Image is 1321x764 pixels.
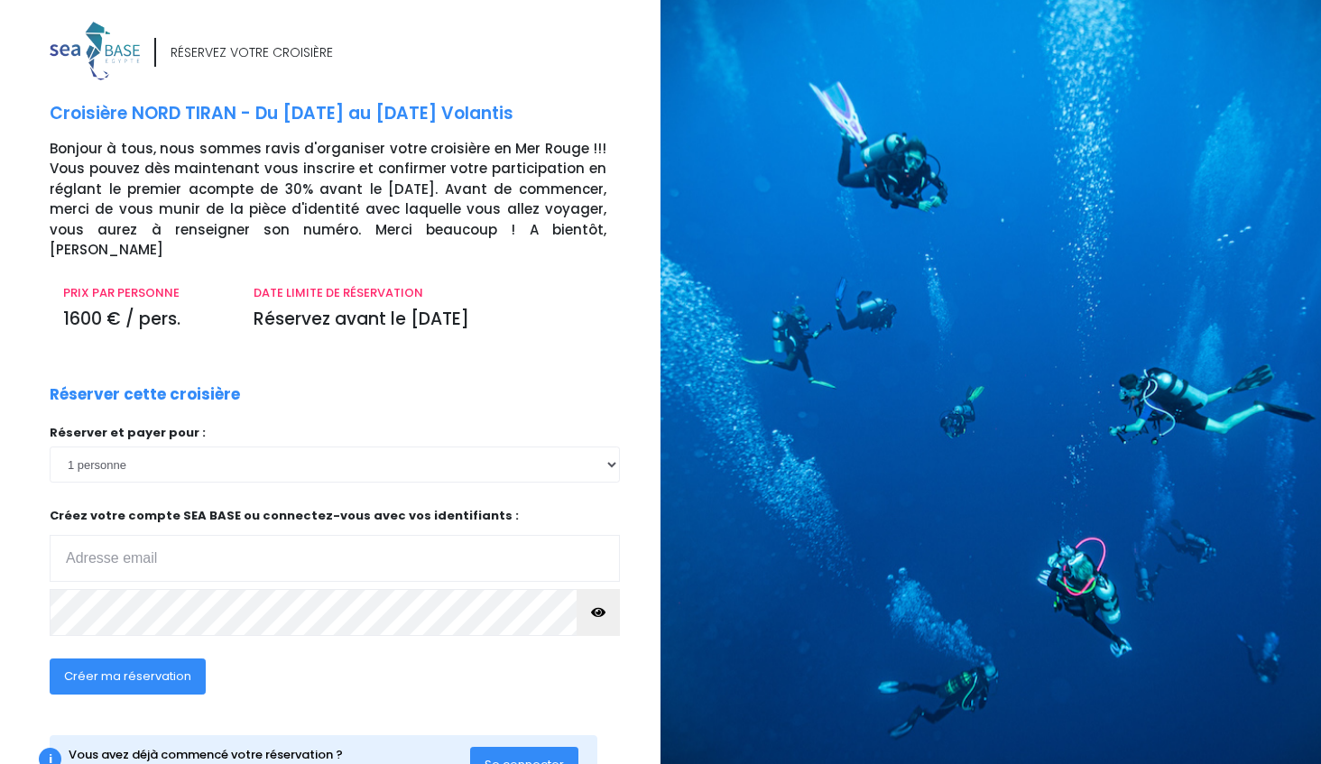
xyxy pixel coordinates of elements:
[50,383,240,407] p: Réserver cette croisière
[50,22,140,80] img: logo_color1.png
[50,507,620,582] p: Créez votre compte SEA BASE ou connectez-vous avec vos identifiants :
[63,284,226,302] p: PRIX PAR PERSONNE
[50,535,620,582] input: Adresse email
[64,667,191,685] span: Créer ma réservation
[50,101,647,127] p: Croisière NORD TIRAN - Du [DATE] au [DATE] Volantis
[50,658,206,695] button: Créer ma réservation
[63,307,226,333] p: 1600 € / pers.
[254,307,606,333] p: Réservez avant le [DATE]
[50,139,647,261] p: Bonjour à tous, nous sommes ravis d'organiser votre croisière en Mer Rouge !!! Vous pouvez dès ma...
[171,43,333,62] div: RÉSERVEZ VOTRE CROISIÈRE
[50,424,620,442] p: Réserver et payer pour :
[254,284,606,302] p: DATE LIMITE DE RÉSERVATION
